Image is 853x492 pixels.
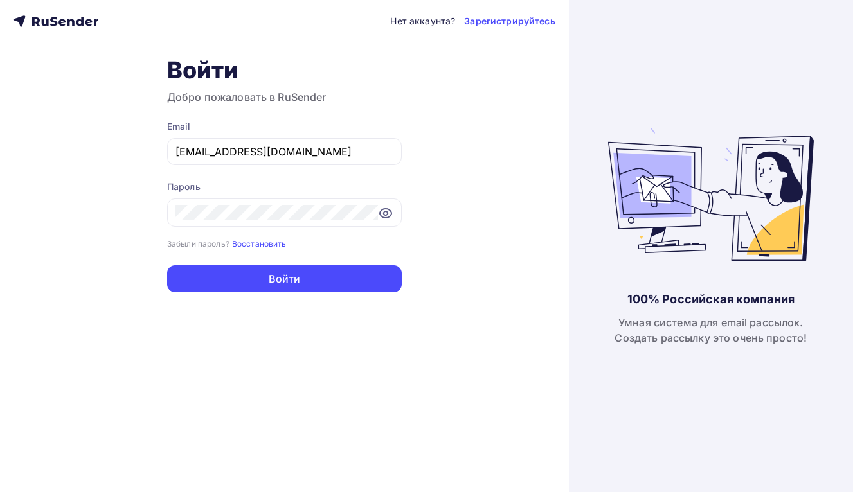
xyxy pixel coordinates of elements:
[232,238,287,249] a: Восстановить
[167,120,402,133] div: Email
[232,239,287,249] small: Восстановить
[167,180,402,193] div: Пароль
[615,315,807,346] div: Умная система для email рассылок. Создать рассылку это очень просто!
[390,15,455,28] div: Нет аккаунта?
[167,56,402,84] h1: Войти
[627,292,795,307] div: 100% Российская компания
[167,89,402,105] h3: Добро пожаловать в RuSender
[464,15,555,28] a: Зарегистрируйтесь
[167,239,229,249] small: Забыли пароль?
[167,265,402,292] button: Войти
[175,144,393,159] input: Укажите свой email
